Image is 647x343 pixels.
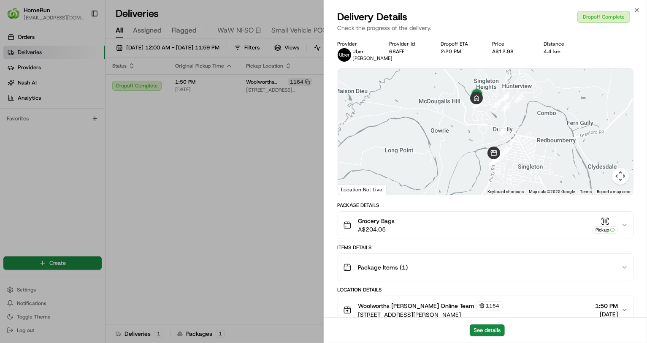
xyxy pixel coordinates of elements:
button: Keyboard shortcuts [487,189,524,195]
span: [DATE] [595,310,618,318]
div: 14 [498,126,507,135]
span: Delivery Details [338,10,408,24]
div: A$12.98 [492,48,530,55]
div: 4.4 km [544,48,582,55]
div: 6 [500,146,509,155]
span: Woolworths [PERSON_NAME] Online Team [358,302,475,310]
img: Google [340,184,368,195]
div: 11 [490,155,499,165]
div: 2:20 PM [441,48,479,55]
img: uber-new-logo.jpeg [338,48,351,62]
div: Location Details [338,286,634,293]
div: 4 [501,102,510,112]
a: Open this area in Google Maps (opens a new window) [340,184,368,195]
span: Uber [353,48,364,55]
div: 1 [514,93,523,103]
div: Items Details [338,244,634,251]
div: 3 [500,92,509,101]
div: Package Details [338,202,634,209]
div: 13 [503,143,512,152]
div: Provider Id [389,41,427,47]
button: Grocery BagsA$204.05Pickup [338,212,633,239]
div: Price [492,41,530,47]
button: 68AFE [389,48,404,55]
span: A$204.05 [358,225,395,234]
a: Terms (opens in new tab) [580,189,592,194]
p: Check the progress of the delivery. [338,24,634,32]
span: Package Items ( 1 ) [358,263,408,272]
a: Report a map error [597,189,631,194]
span: [PERSON_NAME] [353,55,393,62]
button: Package Items (1) [338,254,633,281]
span: Grocery Bags [358,217,395,225]
div: Dropoff ETA [441,41,479,47]
button: See details [470,324,505,336]
div: Location Not Live [338,184,387,195]
button: Woolworths [PERSON_NAME] Online Team1164[STREET_ADDRESS][PERSON_NAME]1:50 PM[DATE] [338,296,633,324]
span: Map data ©2025 Google [529,189,575,194]
span: 1164 [486,302,500,309]
span: 1:50 PM [595,302,618,310]
div: Provider [338,41,376,47]
div: Pickup [593,226,618,234]
button: Map camera controls [612,168,629,185]
div: 15 [492,99,501,108]
div: Distance [544,41,582,47]
span: [STREET_ADDRESS][PERSON_NAME] [358,310,503,319]
button: Pickup [593,217,618,234]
